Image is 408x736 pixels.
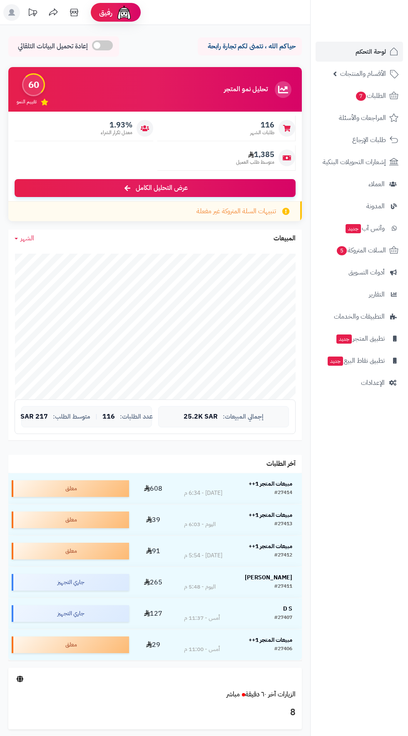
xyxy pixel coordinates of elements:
a: الإعدادات [316,373,403,393]
strong: [PERSON_NAME] [245,573,292,582]
span: عدد الطلبات: [120,413,153,420]
span: جديد [336,334,352,344]
span: 116 [250,120,274,130]
span: 1.93% [101,120,132,130]
div: [DATE] - 6:34 م [184,489,222,497]
a: لوحة التحكم [316,42,403,62]
span: التقارير [369,289,385,300]
td: 127 [132,598,174,629]
strong: مبيعات المتجر 1++ [249,636,292,644]
span: الشهر [20,233,34,243]
span: تقييم النمو [17,98,37,105]
span: طلبات الشهر [250,129,274,136]
div: معلق [12,480,129,497]
h3: آخر الطلبات [266,460,296,468]
a: المراجعات والأسئلة [316,108,403,128]
span: عرض التحليل الكامل [136,183,188,193]
span: معدل تكرار الشراء [101,129,132,136]
a: تحديثات المنصة [22,4,43,23]
span: تطبيق نقاط البيع [327,355,385,367]
h3: تحليل نمو المتجر [224,86,268,93]
small: مباشر [226,689,240,699]
span: إشعارات التحويلات البنكية [323,156,386,168]
div: جاري التجهيز [12,605,129,622]
span: الطلبات [355,90,386,102]
span: إجمالي المبيعات: [223,413,264,420]
span: السلات المتروكة [336,245,386,256]
a: إشعارات التحويلات البنكية [316,152,403,172]
span: إعادة تحميل البيانات التلقائي [18,42,88,51]
a: التطبيقات والخدمات [316,307,403,327]
div: #27413 [274,520,292,529]
span: أدوات التسويق [348,267,385,278]
a: طلبات الإرجاع [316,130,403,150]
a: السلات المتروكة5 [316,240,403,260]
div: أمس - 11:37 م [184,614,220,622]
span: العملاء [368,178,385,190]
div: اليوم - 5:48 م [184,583,216,591]
div: اليوم - 6:03 م [184,520,216,529]
span: 1,385 [236,150,274,159]
span: 5 [337,246,347,255]
div: [DATE] - 5:54 م [184,551,222,560]
div: #27412 [274,551,292,560]
span: وآتس آب [345,222,385,234]
span: تطبيق المتجر [336,333,385,344]
span: لوحة التحكم [356,46,386,57]
div: #27411 [274,583,292,591]
td: 29 [132,629,174,660]
a: أدوات التسويق [316,262,403,282]
span: 116 [102,413,115,421]
span: طلبات الإرجاع [352,134,386,146]
strong: D S [283,604,292,613]
a: تطبيق المتجرجديد [316,329,403,349]
img: ai-face.png [116,4,132,21]
strong: مبيعات المتجر 1++ [249,542,292,551]
strong: مبيعات المتجر 1++ [249,511,292,519]
span: متوسط طلب العميل [236,159,274,166]
div: جاري التجهيز [12,574,129,591]
div: #27414 [274,489,292,497]
span: المدونة [366,200,385,212]
span: جديد [328,357,343,366]
a: تطبيق نقاط البيعجديد [316,351,403,371]
a: وآتس آبجديد [316,218,403,238]
td: 39 [132,504,174,535]
span: | [95,414,97,420]
h3: 8 [15,706,296,720]
a: الطلبات7 [316,86,403,106]
a: التقارير [316,284,403,304]
span: تنبيهات السلة المتروكة غير مفعلة [197,207,276,216]
span: 25.2K SAR [184,413,218,421]
div: #27407 [274,614,292,622]
span: جديد [346,224,361,233]
div: أمس - 11:00 م [184,645,220,654]
div: #27406 [274,645,292,654]
span: رفيق [99,7,112,17]
span: الأقسام والمنتجات [340,68,386,80]
div: معلق [12,636,129,653]
a: عرض التحليل الكامل [15,179,296,197]
td: 91 [132,536,174,566]
span: التطبيقات والخدمات [334,311,385,322]
h3: المبيعات [274,235,296,242]
div: معلق [12,511,129,528]
a: الزيارات آخر ٦٠ دقيقةمباشر [226,689,296,699]
span: 7 [356,92,366,101]
p: حياكم الله ، نتمنى لكم تجارة رابحة [204,42,296,51]
div: معلق [12,543,129,559]
strong: مبيعات المتجر 1++ [249,479,292,488]
a: المدونة [316,196,403,216]
td: 265 [132,567,174,598]
span: الإعدادات [361,377,385,389]
td: 608 [132,473,174,504]
span: متوسط الطلب: [53,413,90,420]
span: المراجعات والأسئلة [339,112,386,124]
span: 217 SAR [20,413,48,421]
a: العملاء [316,174,403,194]
a: الشهر [15,234,34,243]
